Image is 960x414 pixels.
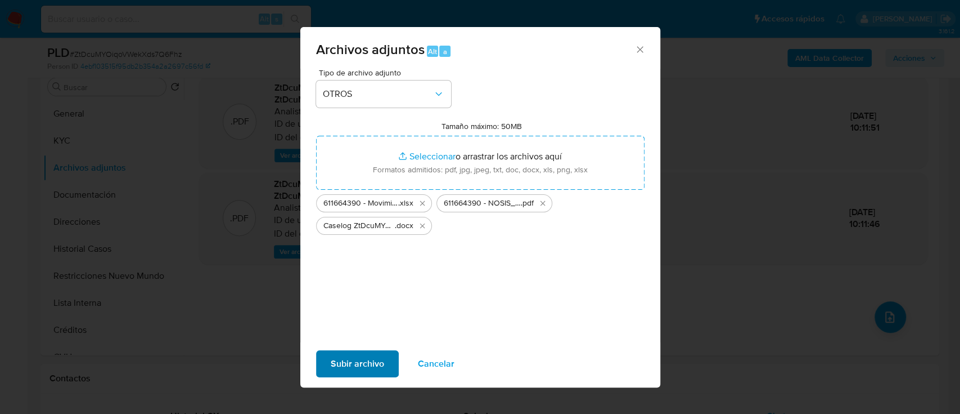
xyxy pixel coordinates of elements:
span: Cancelar [418,351,454,376]
span: Subir archivo [331,351,384,376]
ul: Archivos seleccionados [316,190,644,235]
button: Eliminar 611664390 - NOSIS_Manager_InformeIndividual_23409443974_620658_20250930101438.pdf [536,197,549,210]
button: Eliminar 611664390 - Movimientos.xlsx [416,197,429,210]
span: 611664390 - NOSIS_Manager_InformeIndividual_23409443974_620658_20250930101438 [444,198,521,209]
button: OTROS [316,81,451,108]
button: Cerrar [634,44,644,54]
label: Tamaño máximo: 50MB [441,121,522,131]
span: Tipo de archivo adjunto [319,69,454,77]
span: Archivos adjuntos [316,39,425,59]
span: .pdf [521,198,534,209]
button: Subir archivo [316,350,399,377]
span: 611664390 - Movimientos [323,198,398,209]
button: Eliminar Caselog ZtDcuMYOiqoVWekXds7Q6Fhz_2025_09_18_10_58_20.docx [416,219,429,233]
span: .xlsx [398,198,413,209]
span: a [443,46,447,57]
button: Cancelar [403,350,469,377]
span: .docx [395,220,413,232]
span: Caselog ZtDcuMYOiqoVWekXds7Q6Fhz_2025_09_18_10_58_20 [323,220,395,232]
span: Alt [428,46,437,57]
span: OTROS [323,88,433,100]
